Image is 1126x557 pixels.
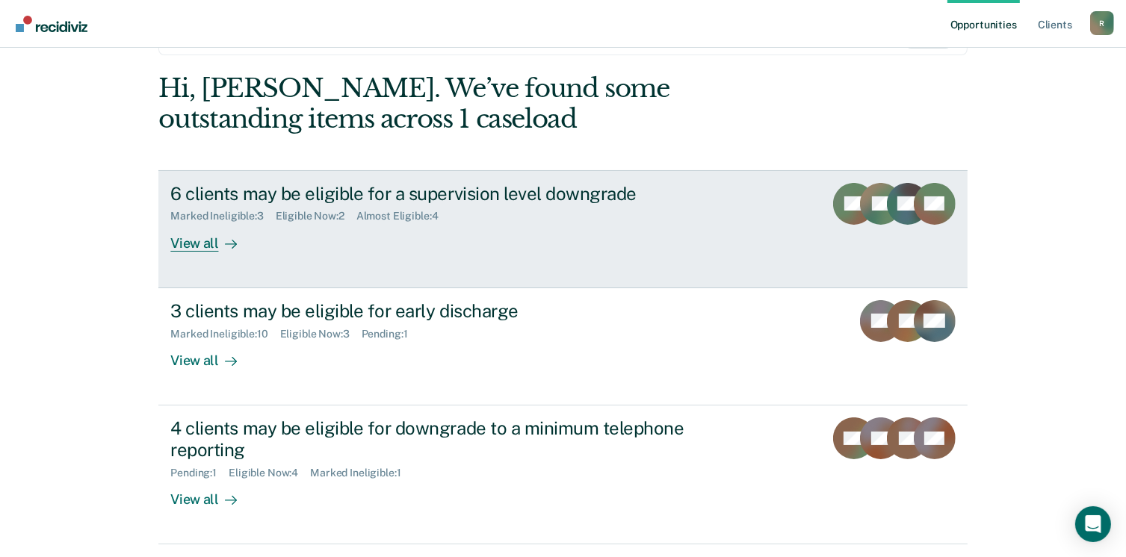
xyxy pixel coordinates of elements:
[170,223,254,252] div: View all
[276,210,356,223] div: Eligible Now : 2
[158,73,805,134] div: Hi, [PERSON_NAME]. We’ve found some outstanding items across 1 caseload
[280,328,362,340] div: Eligible Now : 3
[158,170,967,288] a: 6 clients may be eligible for a supervision level downgradeMarked Ineligible:3Eligible Now:2Almos...
[170,300,695,322] div: 3 clients may be eligible for early discharge
[356,210,451,223] div: Almost Eligible : 4
[170,210,275,223] div: Marked Ineligible : 3
[170,340,254,369] div: View all
[16,16,87,32] img: Recidiviz
[170,328,279,340] div: Marked Ineligible : 10
[1075,506,1111,542] div: Open Intercom Messenger
[170,183,695,205] div: 6 clients may be eligible for a supervision level downgrade
[170,467,229,479] div: Pending : 1
[362,328,420,340] div: Pending : 1
[229,467,310,479] div: Eligible Now : 4
[158,405,967,544] a: 4 clients may be eligible for downgrade to a minimum telephone reportingPending:1Eligible Now:4Ma...
[158,288,967,405] a: 3 clients may be eligible for early dischargeMarked Ineligible:10Eligible Now:3Pending:1View all
[170,417,695,461] div: 4 clients may be eligible for downgrade to a minimum telephone reporting
[1090,11,1114,35] button: Profile dropdown button
[310,467,412,479] div: Marked Ineligible : 1
[1090,11,1114,35] div: R
[170,479,254,508] div: View all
